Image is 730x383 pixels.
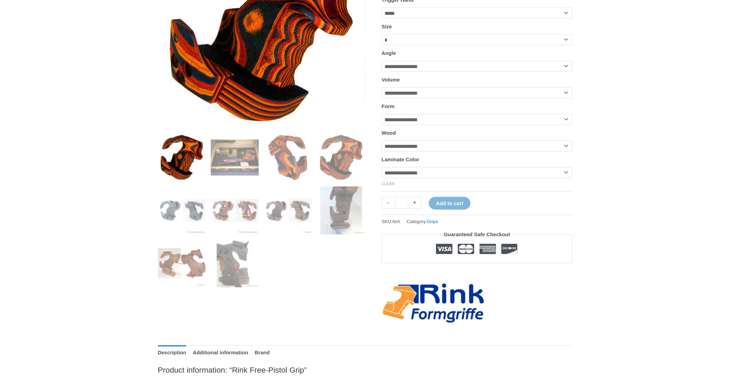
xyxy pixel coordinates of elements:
[193,345,248,360] a: Additional information
[158,186,206,234] img: Rink Free-Pistol Grip - Image 5
[382,197,395,209] a: -
[382,50,396,56] label: Angle
[429,197,471,210] button: Add to cart
[392,219,400,224] span: N/A
[382,217,400,226] span: SKU:
[382,282,485,325] a: Rink-Formgriffe
[211,240,259,288] img: Rink Free-Pistol Grip - Image 10
[317,186,365,234] img: Rink Free-Pistol Grip - Image 8
[408,197,421,209] a: +
[158,133,206,181] img: Rink Free-Pistol Grip
[317,133,365,181] img: Rink Free-Pistol Grip
[255,345,269,360] a: Brand
[382,156,419,162] label: Laminate Color
[395,197,408,209] input: Product quantity
[158,240,206,288] img: Rink Free-Pistol Grip - Image 9
[211,186,259,234] img: Rink Free-Pistol Grip - Image 6
[407,217,438,226] span: Category:
[427,219,438,224] a: Grips
[382,77,400,83] label: Volume
[441,230,513,239] legend: Guaranteed Safe Checkout
[382,182,395,186] a: Clear options
[382,269,572,277] iframe: Customer reviews powered by Trustpilot
[382,103,395,109] label: Form
[158,345,187,360] a: Description
[264,133,312,181] img: Rink Free-Pistol Grip - Image 3
[264,186,312,234] img: Rink Free-Pistol Grip - Image 7
[158,365,572,375] h2: Product information: “Rink Free-Pistol Grip”
[211,133,259,181] img: Rink Free-Pistol Grip - Image 2
[382,130,396,136] label: Wood
[382,23,392,29] label: Size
